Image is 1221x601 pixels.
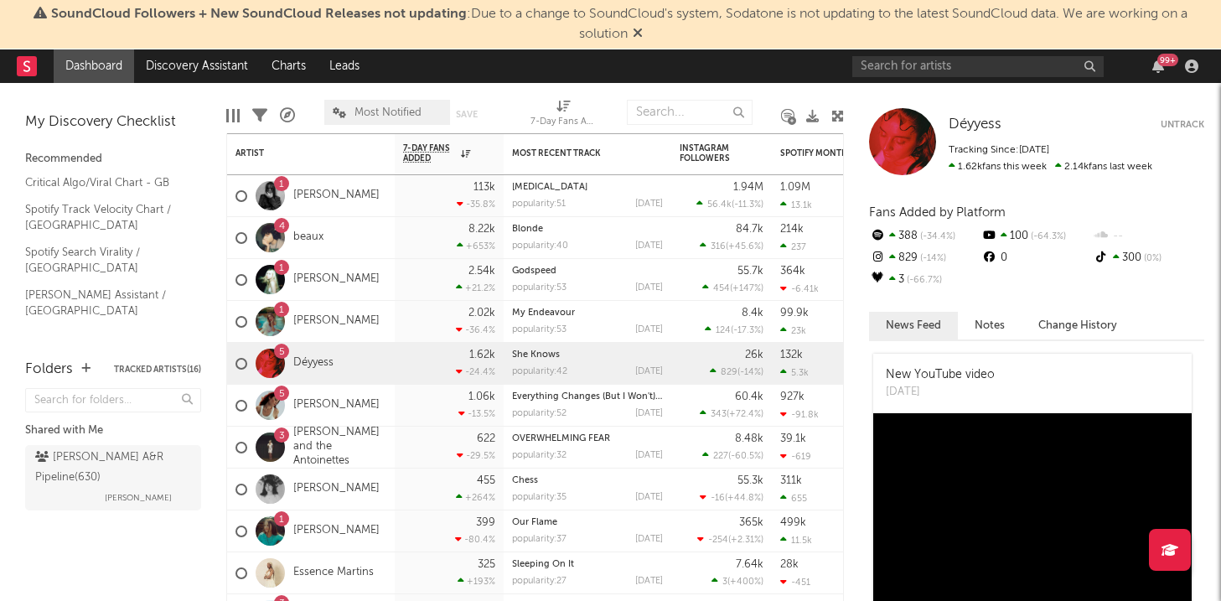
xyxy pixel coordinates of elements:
[280,91,295,140] div: A&R Pipeline
[635,493,663,502] div: [DATE]
[512,350,560,360] a: She Knows
[512,560,663,569] div: Sleeping On It
[293,482,380,496] a: [PERSON_NAME]
[736,559,763,570] div: 7.64k
[1093,225,1204,247] div: --
[51,8,1187,41] span: : Due to a change to SoundCloud's system, Sodatone is not updating to the latest SoundCloud data....
[728,242,761,251] span: +45.6 %
[512,183,587,192] a: [MEDICAL_DATA]
[478,559,495,570] div: 325
[737,266,763,277] div: 55.7k
[869,225,980,247] div: 388
[780,350,803,360] div: 132k
[512,267,556,276] a: Godspeed
[716,326,731,335] span: 124
[711,576,763,587] div: ( )
[468,224,495,235] div: 8.22k
[512,350,663,360] div: She Knows
[54,49,134,83] a: Dashboard
[25,174,184,192] a: Critical Algo/Viral Chart - GB
[705,324,763,335] div: ( )
[869,247,980,269] div: 829
[1093,247,1204,269] div: 300
[318,49,371,83] a: Leads
[700,241,763,251] div: ( )
[293,398,380,412] a: [PERSON_NAME]
[780,182,810,193] div: 1.09M
[512,367,567,376] div: popularity: 42
[721,368,737,377] span: 829
[458,576,495,587] div: +193 %
[512,560,574,569] a: Sleeping On It
[702,450,763,461] div: ( )
[700,492,763,503] div: ( )
[468,266,495,277] div: 2.54k
[739,517,763,528] div: 365k
[737,475,763,486] div: 55.3k
[512,148,638,158] div: Most Recent Track
[458,408,495,419] div: -13.5 %
[700,408,763,419] div: ( )
[949,117,1001,132] span: Déyyess
[457,199,495,210] div: -35.8 %
[727,494,761,503] span: +44.8 %
[105,488,172,508] span: [PERSON_NAME]
[635,367,663,376] div: [DATE]
[780,325,806,336] div: 23k
[733,182,763,193] div: 1.94M
[512,434,610,443] a: OVERWHELMING FEAR
[456,492,495,503] div: +264 %
[235,148,361,158] div: Artist
[731,536,761,545] span: +2.31 %
[635,283,663,293] div: [DATE]
[455,534,495,545] div: -80.4 %
[734,200,761,210] span: -11.3 %
[512,476,663,485] div: Chess
[512,434,663,443] div: OVERWHELMING FEAR
[473,182,495,193] div: 113k
[780,241,806,252] div: 237
[852,56,1104,77] input: Search for artists
[512,225,663,234] div: Blonde
[869,206,1006,219] span: Fans Added by Platform
[25,200,184,235] a: Spotify Track Velocity Chart / [GEOGRAPHIC_DATA]
[457,241,495,251] div: +653 %
[702,282,763,293] div: ( )
[780,148,906,158] div: Spotify Monthly Listeners
[635,241,663,251] div: [DATE]
[732,284,761,293] span: +147 %
[260,49,318,83] a: Charts
[635,577,663,586] div: [DATE]
[512,199,566,209] div: popularity: 51
[25,329,184,347] a: UK Pop/Alt A&R Assistant
[736,224,763,235] div: 84.7k
[958,312,1022,339] button: Notes
[635,325,663,334] div: [DATE]
[711,410,727,419] span: 343
[25,286,184,320] a: [PERSON_NAME] Assistant / [GEOGRAPHIC_DATA]
[697,534,763,545] div: ( )
[1028,232,1066,241] span: -64.3 %
[949,162,1152,172] span: 2.14k fans last week
[780,224,804,235] div: 214k
[869,312,958,339] button: News Feed
[530,91,598,140] div: 7-Day Fans Added (7-Day Fans Added)
[1152,60,1164,73] button: 99+
[949,117,1001,133] a: Déyyess
[780,266,805,277] div: 364k
[635,199,663,209] div: [DATE]
[293,566,374,580] a: Essence Martins
[633,28,643,41] span: Dismiss
[680,143,738,163] div: Instagram Followers
[1157,54,1178,66] div: 99 +
[25,360,73,380] div: Folders
[512,392,663,402] div: Everything Changes (But I Won't) (ft. Shygirl & Casey MQ)
[512,308,663,318] div: My Endeavour
[918,254,946,263] span: -14 %
[477,433,495,444] div: 622
[114,365,201,374] button: Tracked Artists(16)
[730,578,761,587] span: +400 %
[780,517,806,528] div: 499k
[456,282,495,293] div: +21.2 %
[25,149,201,169] div: Recommended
